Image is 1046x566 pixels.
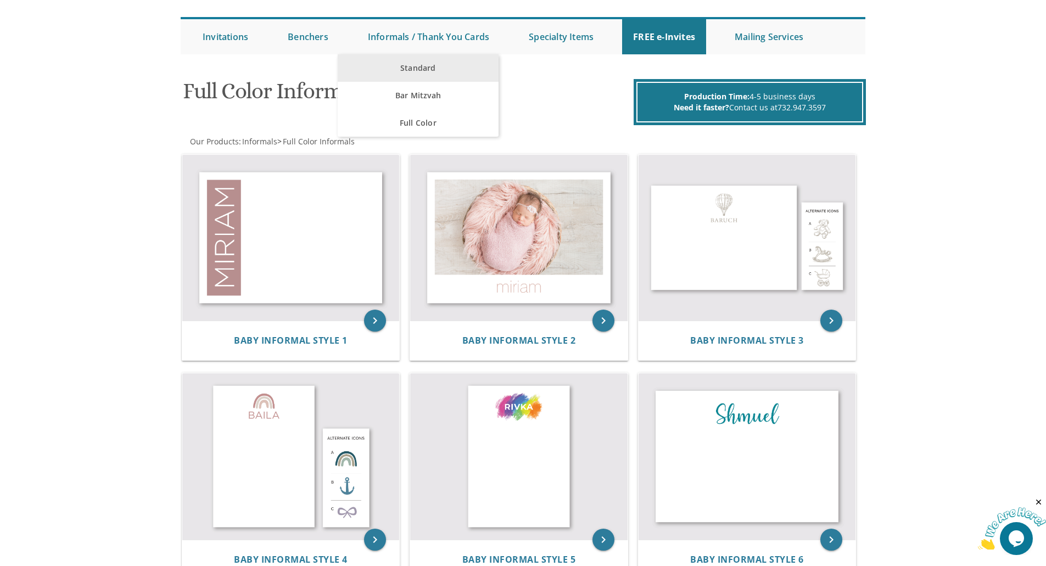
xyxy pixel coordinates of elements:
div: : [181,136,523,147]
span: Informals [242,136,277,147]
h1: Full Color Informals [183,79,631,111]
a: keyboard_arrow_right [364,529,386,551]
a: Bar Mitzvah [338,82,499,109]
span: Baby Informal Style 4 [234,553,348,565]
span: Baby Informal Style 1 [234,334,348,346]
a: Invitations [192,19,259,54]
a: Informals [241,136,277,147]
a: Full Color Informals [282,136,355,147]
a: Baby Informal Style 3 [690,335,804,346]
a: Full Color [338,109,499,137]
img: Baby Informal Style 5 [410,373,628,540]
a: Mailing Services [724,19,814,54]
a: Baby Informal Style 4 [234,554,348,565]
a: Baby Informal Style 5 [462,554,576,565]
span: > [277,136,355,147]
a: keyboard_arrow_right [364,310,386,332]
a: 732.947.3597 [777,102,826,113]
iframe: chat widget [978,497,1046,550]
img: Baby Informal Style 3 [639,155,856,321]
a: Baby Informal Style 6 [690,554,804,565]
div: 4-5 business days Contact us at [636,82,863,122]
span: Baby Informal Style 2 [462,334,576,346]
a: Baby Informal Style 2 [462,335,576,346]
span: Baby Informal Style 6 [690,553,804,565]
a: FREE e-Invites [622,19,706,54]
a: Informals / Thank You Cards [357,19,500,54]
a: Our Products [189,136,239,147]
a: Benchers [277,19,339,54]
img: Baby Informal Style 6 [639,373,856,540]
a: keyboard_arrow_right [592,529,614,551]
span: Production Time: [684,91,749,102]
a: keyboard_arrow_right [592,310,614,332]
a: Specialty Items [518,19,605,54]
a: keyboard_arrow_right [820,310,842,332]
span: Need it faster? [674,102,729,113]
a: Standard [338,54,499,82]
span: Full Color Informals [283,136,355,147]
img: Baby Informal Style 2 [410,155,628,321]
span: Baby Informal Style 3 [690,334,804,346]
span: Baby Informal Style 5 [462,553,576,565]
a: Baby Informal Style 1 [234,335,348,346]
img: Baby Informal Style 1 [182,155,400,321]
img: Baby Informal Style 4 [182,373,400,540]
a: keyboard_arrow_right [820,529,842,551]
